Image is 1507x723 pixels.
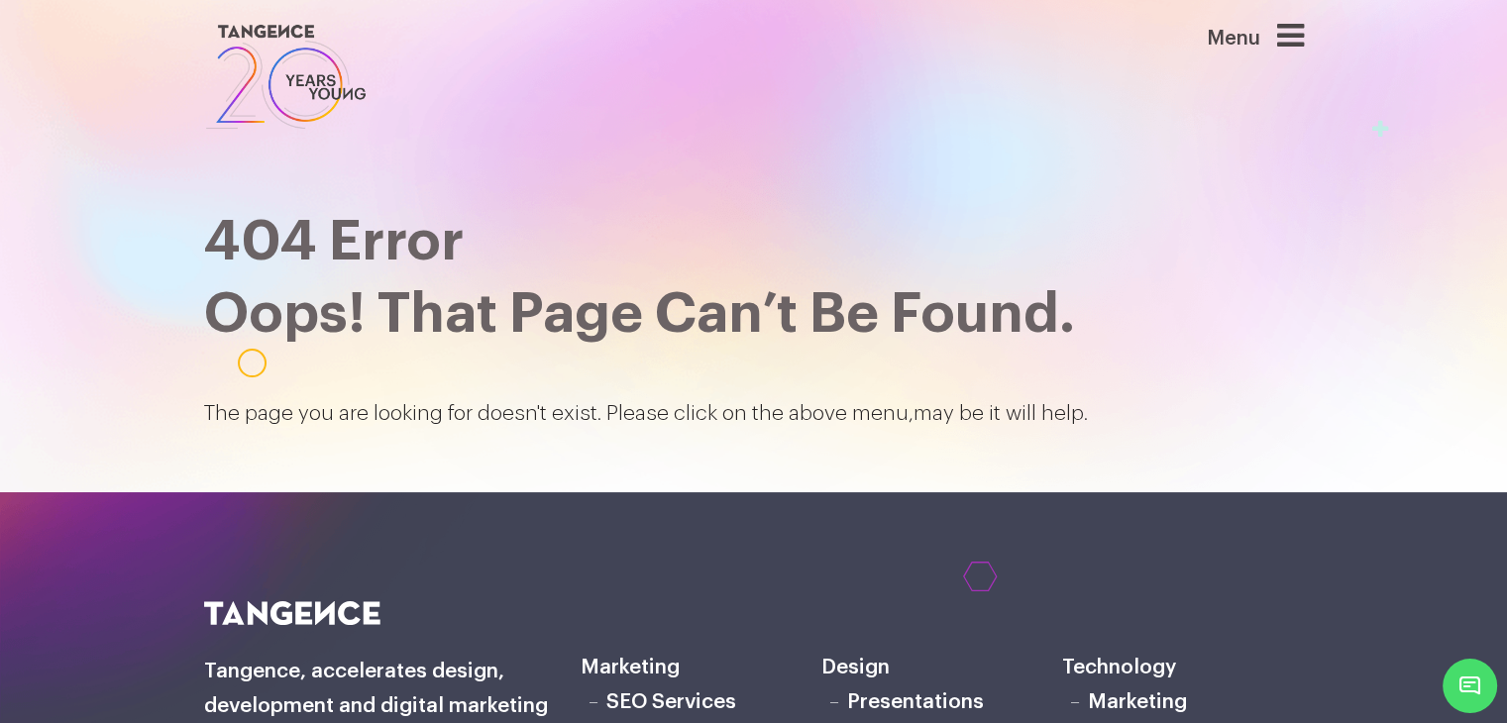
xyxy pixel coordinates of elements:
a: SEO Services [606,691,736,712]
span: Chat Widget [1443,659,1497,713]
img: logo SVG [204,20,369,134]
h6: Marketing [581,651,821,685]
h6: Design [821,651,1062,685]
h6: Technology [1062,651,1303,685]
a: Presentations [847,691,984,712]
span: 404 Error Oops! That page can’t be found. [204,214,1075,342]
p: The page you are looking for doesn't exist. Please click on the above menu,may be it will help. [204,398,1304,430]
